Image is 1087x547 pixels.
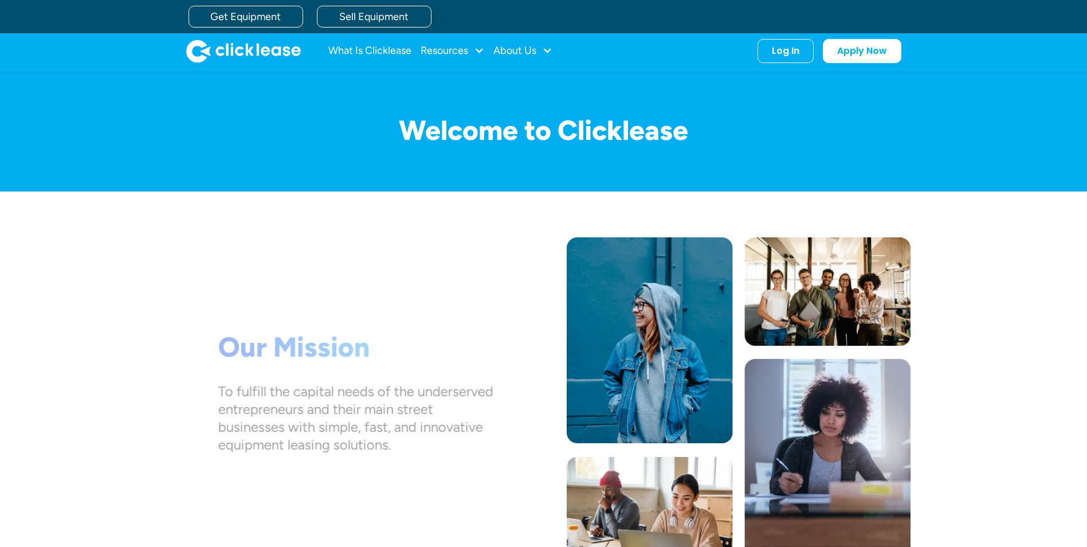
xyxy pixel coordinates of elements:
[189,6,303,28] a: Get Equipment
[772,45,799,57] div: Log In
[421,40,484,62] div: Resources
[218,382,493,454] div: To fulfill the capital needs of the underserved entrepreneurs and their main street businesses wi...
[218,331,493,364] h1: Our Mission
[177,115,911,146] h1: Welcome to Clicklease
[186,40,301,62] a: home
[317,6,431,28] a: Sell Equipment
[493,40,552,62] div: About Us
[186,40,301,62] img: Clicklease logo
[823,39,901,63] a: Apply Now
[328,40,411,62] a: What Is Clicklease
